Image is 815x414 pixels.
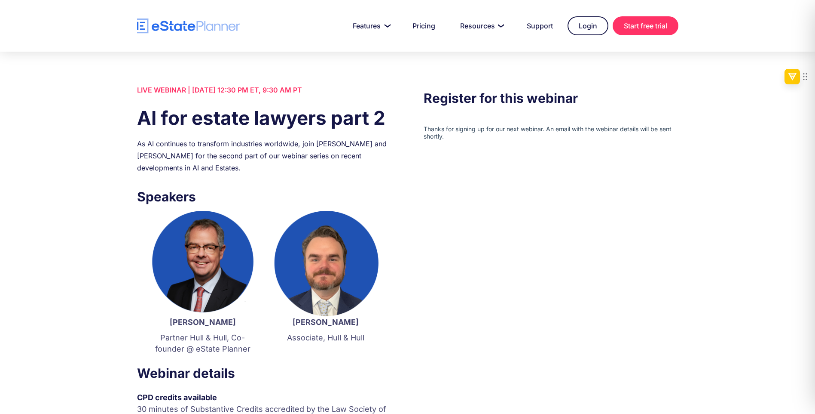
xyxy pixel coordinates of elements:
iframe: Form 0 [424,125,678,140]
a: Start free trial [613,16,678,35]
strong: [PERSON_NAME] [293,318,359,327]
a: Login [568,16,608,35]
h1: AI for estate lawyers part 2 [137,105,391,131]
h3: Webinar details [137,363,391,383]
a: Pricing [402,17,446,34]
strong: [PERSON_NAME] [170,318,236,327]
a: Resources [450,17,512,34]
a: Support [516,17,563,34]
a: Features [342,17,398,34]
a: home [137,19,240,34]
p: Associate, Hull & Hull [273,332,379,343]
p: Partner Hull & Hull, Co-founder @ eState Planner [150,332,256,355]
strong: CPD credits available [137,393,217,402]
h3: Speakers [137,187,391,207]
div: LIVE WEBINAR | [DATE] 12:30 PM ET, 9:30 AM PT [137,84,391,96]
div: As AI continues to transform industries worldwide, join [PERSON_NAME] and [PERSON_NAME] for the s... [137,138,391,174]
h3: Register for this webinar [424,88,678,108]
